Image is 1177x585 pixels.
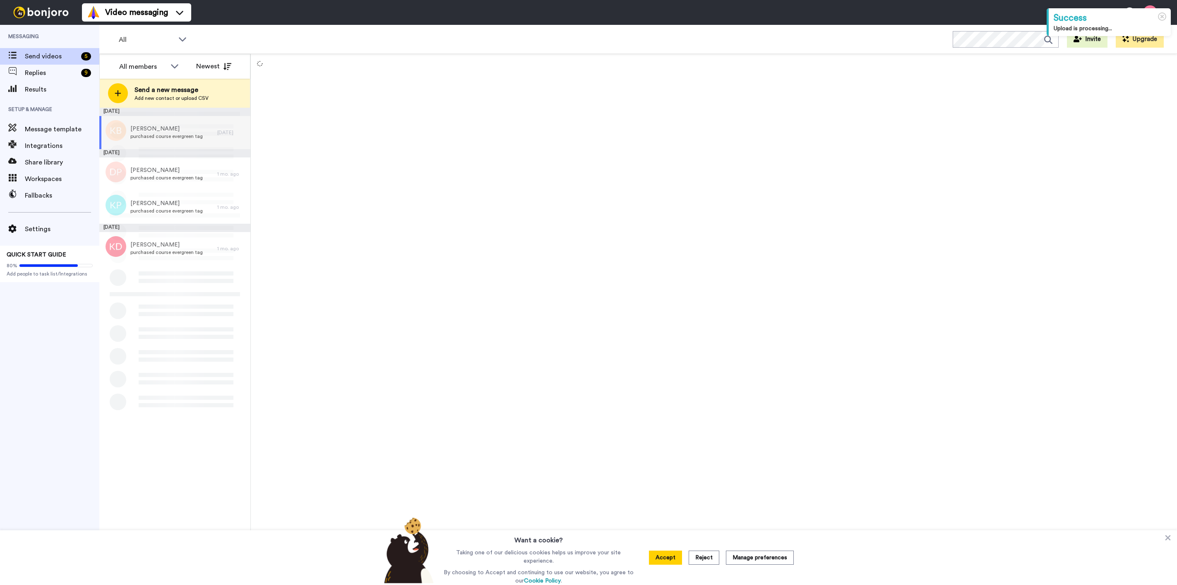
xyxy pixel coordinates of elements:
[25,141,99,151] span: Integrations
[726,551,794,565] button: Manage preferences
[130,174,203,181] span: purchased course evergreen tag
[130,199,203,208] span: [PERSON_NAME]
[135,95,209,102] span: Add new contact or upload CSV
[524,578,561,584] a: Cookie Policy
[7,271,93,277] span: Add people to task list/Integrations
[217,204,246,210] div: 1 mo. ago
[514,530,563,545] h3: Want a cookie?
[135,85,209,95] span: Send a new message
[649,551,682,565] button: Accept
[25,124,99,134] span: Message template
[106,120,126,141] img: kb.png
[99,108,250,116] div: [DATE]
[442,549,636,565] p: Taking one of our delicious cookies helps us improve your site experience.
[99,149,250,157] div: [DATE]
[106,236,126,257] img: kd.png
[1054,12,1166,24] div: Success
[25,68,78,78] span: Replies
[442,568,636,585] p: By choosing to Accept and continuing to use our website, you agree to our .
[10,7,72,18] img: bj-logo-header-white.svg
[119,62,166,72] div: All members
[7,252,66,258] span: QUICK START GUIDE
[130,133,203,140] span: purchased course evergreen tag
[377,517,438,583] img: bear-with-cookie.png
[119,35,174,45] span: All
[7,262,17,269] span: 80%
[106,162,126,182] img: dp.png
[190,58,238,75] button: Newest
[689,551,719,565] button: Reject
[25,224,99,234] span: Settings
[25,191,99,201] span: Fallbacks
[87,6,100,19] img: vm-color.svg
[105,7,168,18] span: Video messaging
[1054,24,1166,33] div: Upload is processing...
[81,52,91,60] div: 5
[130,125,203,133] span: [PERSON_NAME]
[1067,31,1107,48] button: Invite
[130,249,203,256] span: purchased course evergreen tag
[25,85,99,94] span: Results
[217,129,246,136] div: [DATE]
[99,224,250,232] div: [DATE]
[81,69,91,77] div: 9
[217,245,246,252] div: 1 mo. ago
[1116,31,1164,48] button: Upgrade
[130,208,203,214] span: purchased course evergreen tag
[25,174,99,184] span: Workspaces
[25,51,78,61] span: Send videos
[217,171,246,177] div: 1 mo. ago
[106,195,126,215] img: kp.png
[25,157,99,167] span: Share library
[130,241,203,249] span: [PERSON_NAME]
[130,166,203,174] span: [PERSON_NAME]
